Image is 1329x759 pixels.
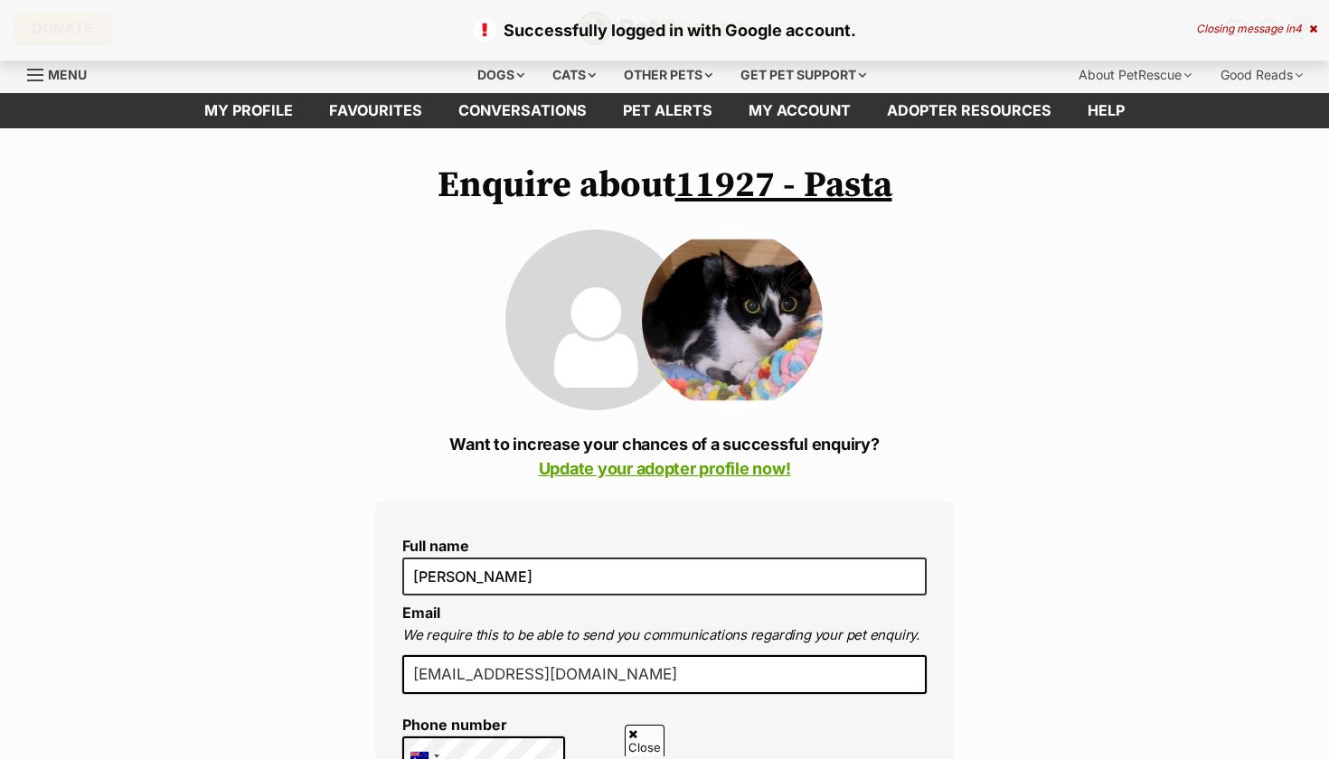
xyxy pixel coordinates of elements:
[730,93,869,128] a: My account
[311,93,440,128] a: Favourites
[642,230,823,410] img: 11927 - Pasta
[869,93,1070,128] a: Adopter resources
[440,93,605,128] a: conversations
[27,57,99,89] a: Menu
[186,93,311,128] a: My profile
[402,604,440,622] label: Email
[1066,57,1204,93] div: About PetRescue
[402,558,927,595] input: E.g. Jimmy Chew
[540,57,608,93] div: Cats
[1070,93,1143,128] a: Help
[728,57,879,93] div: Get pet support
[605,93,730,128] a: Pet alerts
[675,163,892,208] a: 11927 - Pasta
[539,459,791,478] a: Update your adopter profile now!
[375,164,954,206] h1: Enquire about
[402,717,565,733] label: Phone number
[625,725,664,756] span: Close
[375,432,954,481] p: Want to increase your chances of a successful enquiry?
[402,538,927,554] label: Full name
[465,57,537,93] div: Dogs
[611,57,725,93] div: Other pets
[1208,57,1315,93] div: Good Reads
[402,625,927,646] p: We require this to be able to send you communications regarding your pet enquiry.
[48,67,87,82] span: Menu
